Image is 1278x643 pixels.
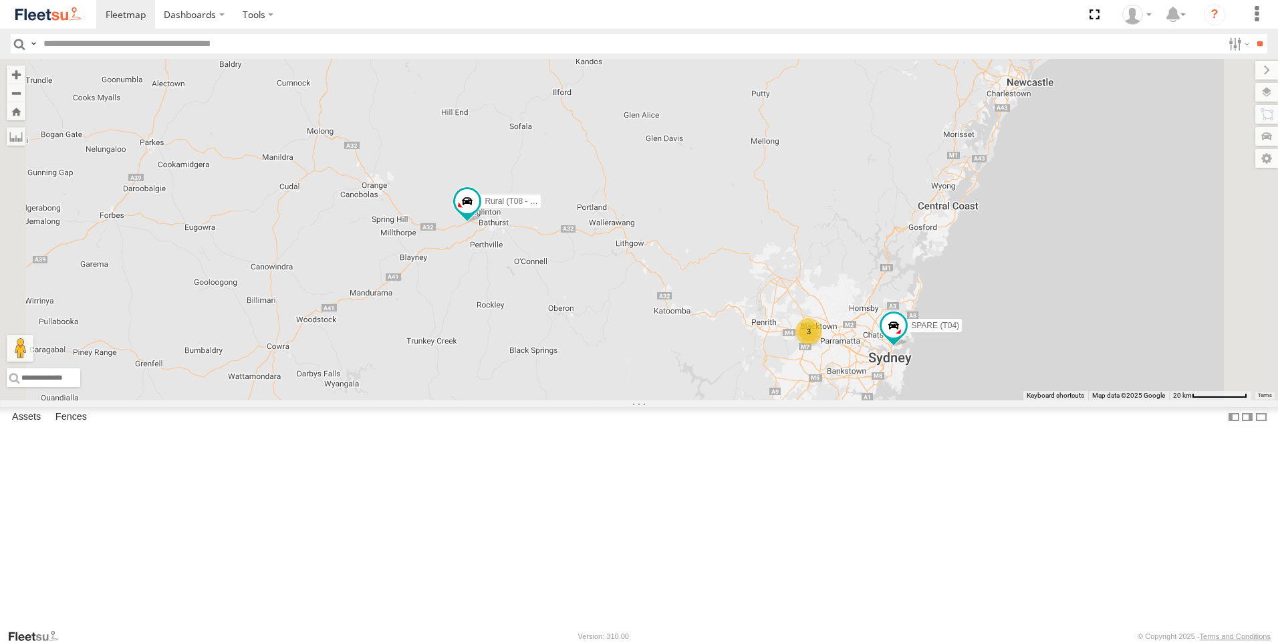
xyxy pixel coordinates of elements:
[7,335,33,362] button: Drag Pegman onto the map to open Street View
[1227,407,1241,426] label: Dock Summary Table to the Left
[1169,391,1251,400] button: Map Scale: 20 km per 79 pixels
[911,321,959,330] span: SPARE (T04)
[7,630,69,643] a: Visit our Website
[28,34,39,53] label: Search Query
[1223,34,1252,53] label: Search Filter Options
[578,632,629,640] div: Version: 310.00
[1204,4,1225,25] i: ?
[1255,407,1268,426] label: Hide Summary Table
[7,102,25,120] button: Zoom Home
[1258,393,1272,398] a: Terms (opens in new tab)
[485,197,598,206] span: Rural (T08 - [PERSON_NAME])
[1092,392,1165,399] span: Map data ©2025 Google
[7,84,25,102] button: Zoom out
[1255,149,1278,168] label: Map Settings
[1241,407,1254,426] label: Dock Summary Table to the Right
[7,66,25,84] button: Zoom in
[7,127,25,146] label: Measure
[1027,391,1084,400] button: Keyboard shortcuts
[49,408,94,426] label: Fences
[1118,5,1156,25] div: Peter Groves
[1138,632,1271,640] div: © Copyright 2025 -
[5,408,47,426] label: Assets
[13,5,83,23] img: fleetsu-logo-horizontal.svg
[1200,632,1271,640] a: Terms and Conditions
[795,318,822,345] div: 3
[1173,392,1192,399] span: 20 km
